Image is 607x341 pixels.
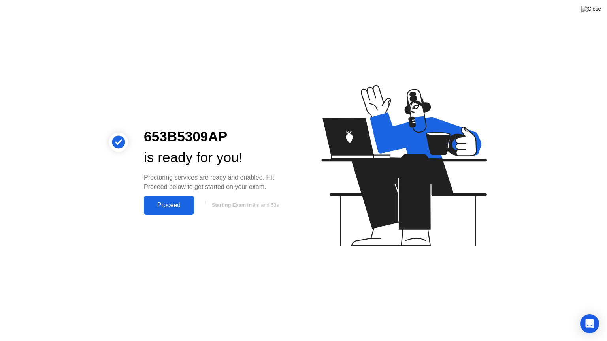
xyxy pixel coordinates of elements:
[144,196,194,215] button: Proceed
[581,6,601,12] img: Close
[144,147,291,168] div: is ready for you!
[253,202,279,208] span: 9m and 53s
[146,202,192,209] div: Proceed
[198,198,291,213] button: Starting Exam in9m and 53s
[580,314,599,333] div: Open Intercom Messenger
[144,126,291,147] div: 653B5309AP
[144,173,291,192] div: Proctoring services are ready and enabled. Hit Proceed below to get started on your exam.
